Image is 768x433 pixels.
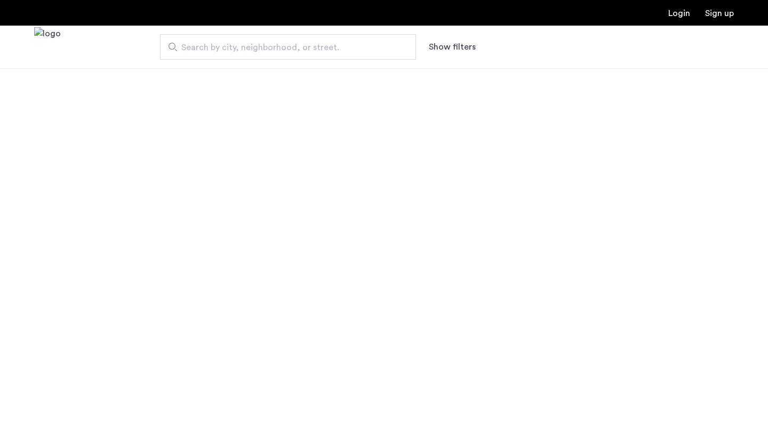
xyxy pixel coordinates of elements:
img: logo [34,27,61,67]
span: Search by city, neighborhood, or street. [181,41,386,54]
input: Apartment Search [160,34,416,60]
a: Login [668,9,690,18]
a: Cazamio Logo [34,27,61,67]
a: Registration [705,9,734,18]
button: Show or hide filters [429,41,476,53]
